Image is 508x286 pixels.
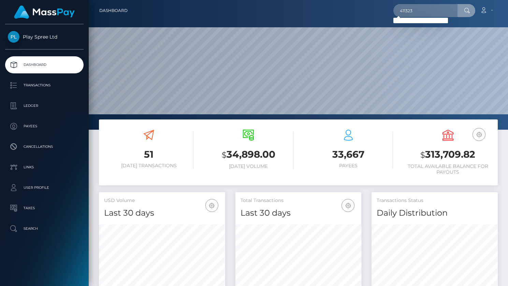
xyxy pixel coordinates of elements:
[8,183,81,193] p: User Profile
[104,163,193,169] h6: [DATE] Transactions
[5,97,84,114] a: Ledger
[8,31,19,43] img: Play Spree Ltd
[8,142,81,152] p: Cancellations
[8,101,81,111] p: Ledger
[241,197,357,204] h5: Total Transactions
[8,80,81,90] p: Transactions
[403,163,493,175] h6: Total Available Balance for Payouts
[377,197,493,204] h5: Transactions Status
[420,150,425,160] small: $
[222,150,227,160] small: $
[204,163,293,169] h6: [DATE] Volume
[8,60,81,70] p: Dashboard
[5,118,84,135] a: Payees
[5,138,84,155] a: Cancellations
[5,220,84,237] a: Search
[304,163,393,169] h6: Payees
[5,159,84,176] a: Links
[5,77,84,94] a: Transactions
[5,200,84,217] a: Taxes
[304,148,393,161] h3: 33,667
[5,56,84,73] a: Dashboard
[403,148,493,162] h3: 313,709.82
[104,148,193,161] h3: 51
[99,3,128,18] a: Dashboard
[377,207,493,219] h4: Daily Distribution
[8,224,81,234] p: Search
[14,5,75,19] img: MassPay Logo
[8,203,81,213] p: Taxes
[241,207,357,219] h4: Last 30 days
[5,34,84,40] span: Play Spree Ltd
[393,4,458,17] input: Search...
[8,121,81,131] p: Payees
[104,197,220,204] h5: USD Volume
[8,162,81,172] p: Links
[104,207,220,219] h4: Last 30 days
[5,179,84,196] a: User Profile
[204,148,293,162] h3: 34,898.00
